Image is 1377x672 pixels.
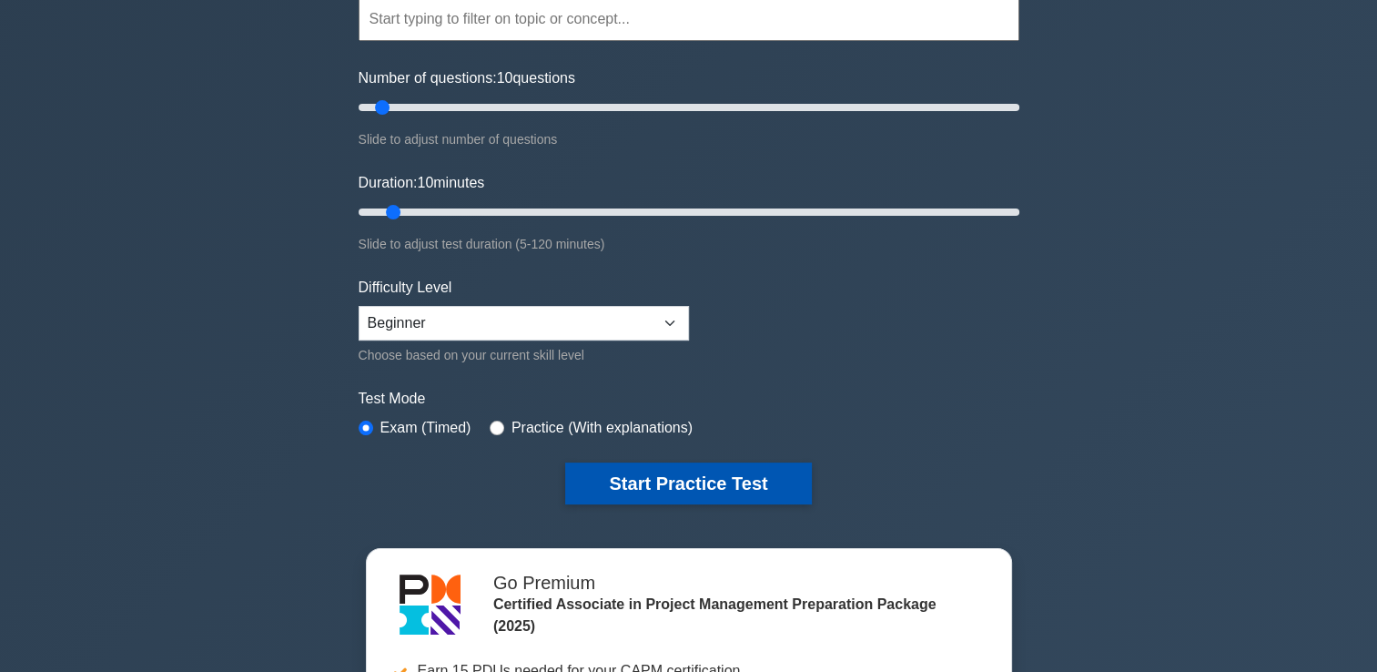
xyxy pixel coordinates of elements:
[511,417,693,439] label: Practice (With explanations)
[380,417,471,439] label: Exam (Timed)
[359,128,1019,150] div: Slide to adjust number of questions
[359,344,689,366] div: Choose based on your current skill level
[359,172,485,194] label: Duration: minutes
[359,67,575,89] label: Number of questions: questions
[565,463,811,504] button: Start Practice Test
[417,175,433,190] span: 10
[359,388,1019,410] label: Test Mode
[359,277,452,299] label: Difficulty Level
[497,70,513,86] span: 10
[359,233,1019,255] div: Slide to adjust test duration (5-120 minutes)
